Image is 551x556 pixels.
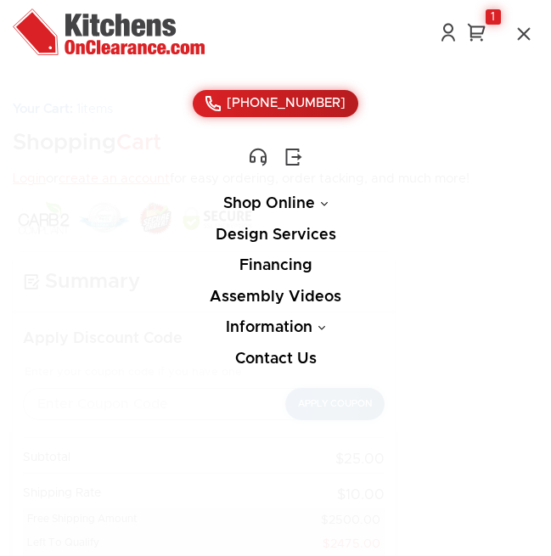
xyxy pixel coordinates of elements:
a: [PHONE_NUMBER] [193,90,358,117]
span: [PHONE_NUMBER] [227,97,346,110]
button: Toggle Navigation [509,20,538,48]
div: 1 [486,9,501,25]
a: Information [226,320,325,335]
a: Design Services [216,227,336,243]
img: Kitchens On Clearance [13,8,205,55]
a: Assembly Videos [210,289,341,305]
a: Financing [239,258,312,273]
a: 1 [464,22,488,42]
a: Contact Us [235,351,317,367]
a: Shop Online [223,196,328,211]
